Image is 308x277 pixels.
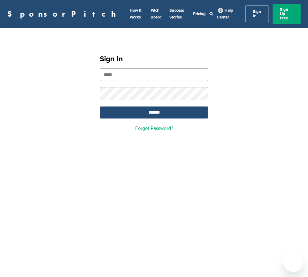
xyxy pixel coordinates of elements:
a: Help Center [217,7,233,21]
a: Forgot Password? [135,125,173,131]
a: Sign In [245,6,269,22]
a: Pitch Board [151,8,162,20]
a: Success Stories [169,8,184,20]
iframe: Button to launch messaging window [283,252,303,272]
a: Pricing [193,11,206,16]
a: How It Works [130,8,141,20]
h1: Sign In [100,54,208,65]
a: SponsorPitch [7,10,120,18]
a: Sign Up Free [273,4,301,24]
